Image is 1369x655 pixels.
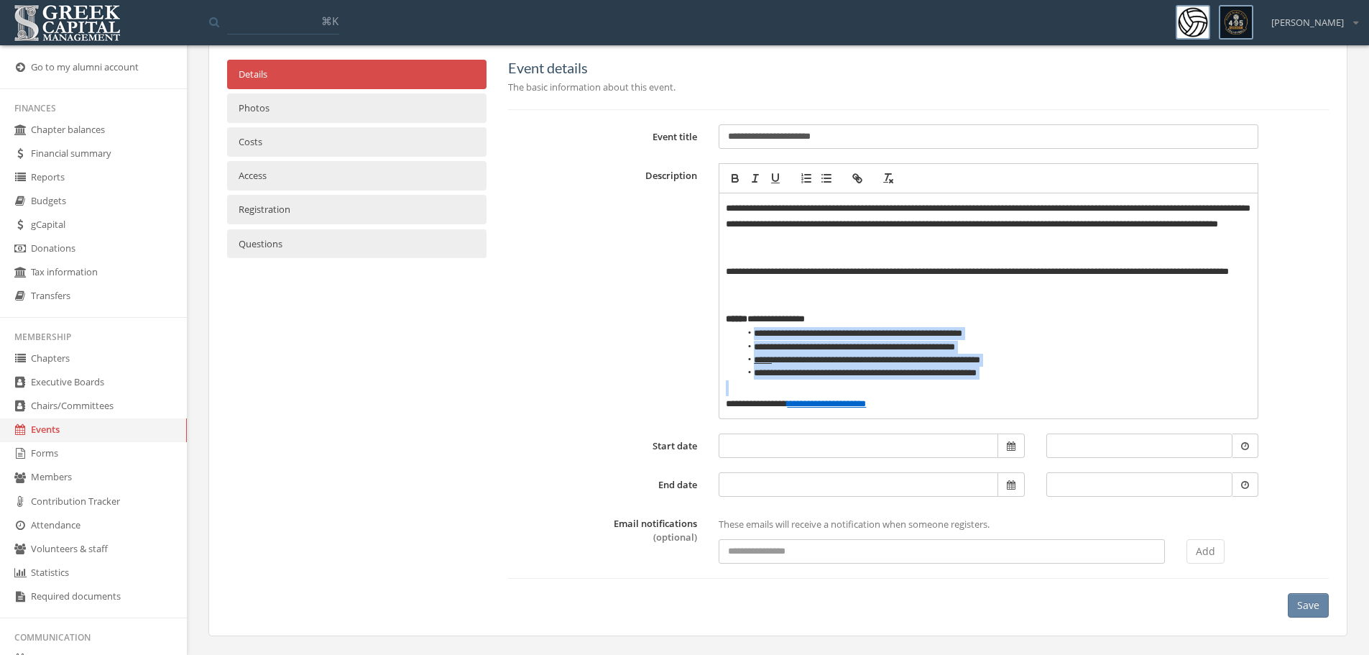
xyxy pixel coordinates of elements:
a: Photos [227,93,487,123]
p: These emails will receive a notification when someone registers. [719,516,1259,532]
label: Email notifications [614,517,697,544]
p: The basic information about this event. [508,79,1329,95]
h5: Event details [508,60,1329,75]
div: [PERSON_NAME] [1262,5,1358,29]
a: Access [227,161,487,191]
label: Start date [497,434,708,453]
button: Save [1288,593,1329,618]
a: Details [227,60,487,89]
button: Add [1186,539,1225,564]
span: ⌘K [321,14,338,28]
a: Questions [227,229,487,259]
span: (optional) [653,531,697,544]
span: [PERSON_NAME] [1271,16,1344,29]
label: Event title [497,125,708,144]
label: Description [497,164,708,183]
label: End date [497,473,708,492]
a: Registration [227,195,487,224]
a: Costs [227,127,487,157]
